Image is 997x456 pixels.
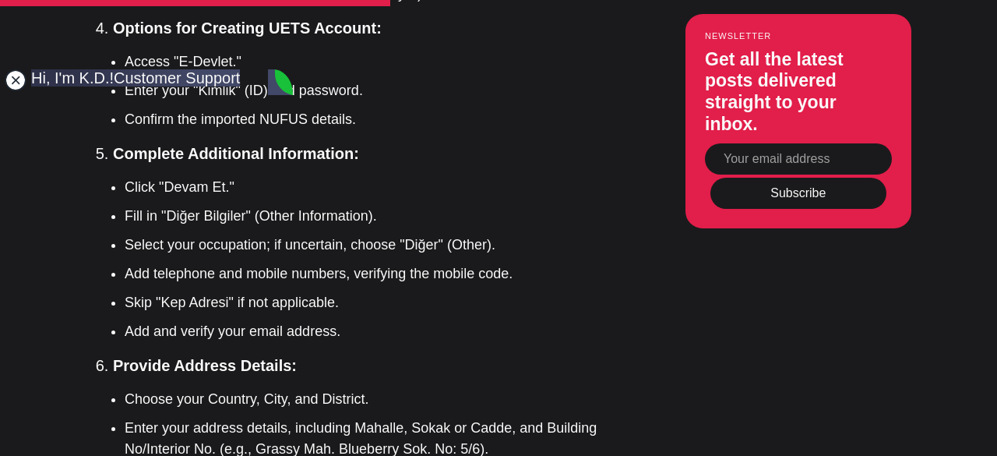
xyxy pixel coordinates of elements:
input: Your email address [705,143,892,175]
li: Select your occupation; if uncertain, choose "Diğer" (Other). [125,235,608,256]
li: Click "Devam Et." [125,177,608,198]
li: Add and verify your email address. [125,321,608,342]
small: Newsletter [705,31,892,41]
strong: Options for Creating UETS Account: [113,19,382,37]
li: Access "E-Devlet." [125,51,608,72]
li: Add telephone and mobile numbers, verifying the mobile code. [125,263,608,285]
h3: Get all the latest posts delivered straight to your inbox. [705,49,892,135]
li: Skip "Kep Adresi" if not applicable. [125,292,608,313]
li: Fill in "Diğer Bilgiler" (Other Information). [125,206,608,227]
li: Choose your Country, City, and District. [125,389,608,410]
li: Enter your "Kimlik" (ID) and password. [125,80,608,101]
button: Subscribe [710,178,886,209]
li: Confirm the imported NUFUS details. [125,109,608,130]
